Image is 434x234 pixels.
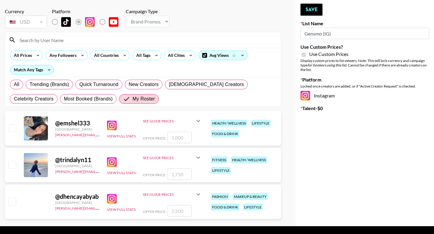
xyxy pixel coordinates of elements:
img: Instagram [107,157,117,167]
span: Celebrity Creators [14,95,54,103]
div: lifestyle [251,120,271,127]
div: lifestyle [211,167,231,174]
div: See Guide Prices [143,114,202,128]
div: [GEOGRAPHIC_DATA] [55,164,100,168]
span: New Creators [129,81,159,88]
div: @ trindalyn11 [55,156,100,164]
span: My Roster [133,95,155,103]
input: 1,750 [168,168,192,180]
label: Use Custom Prices? [300,44,429,50]
img: Instagram [107,194,117,204]
div: See Guide Prices [143,119,195,123]
div: [GEOGRAPHIC_DATA] [55,127,100,131]
div: fashion [211,193,229,200]
div: makeup & beauty [233,193,268,200]
label: Talent - $ 0 [300,105,429,111]
label: Platform [300,77,429,83]
input: 2,500 [168,205,192,217]
a: [PERSON_NAME][EMAIL_ADDRESS][PERSON_NAME][DOMAIN_NAME] [55,131,173,137]
div: All Tags [133,51,152,60]
div: See Guide Prices [143,150,202,165]
div: Display custom prices to list viewers. Note: This will lock currency and campaign type . Cannot b... [300,58,429,72]
div: food & drink [211,130,239,137]
button: Save [300,4,322,16]
div: See Guide Prices [143,192,195,197]
div: Currency is locked to USD [5,14,47,29]
div: Instagram [300,91,429,100]
span: All [14,81,19,88]
span: Offer Price: [143,173,166,177]
div: health / wellness [211,120,247,127]
div: Platform [52,8,123,14]
em: for bookers using this list [307,63,346,67]
div: All Countries [90,51,120,60]
div: All Cities [164,51,186,60]
div: Any Followers [46,51,78,60]
button: View Full Stats [107,134,136,138]
div: health / wellness [231,156,267,163]
div: Match Any Tags [10,65,54,74]
div: fitness [211,156,227,163]
span: Most Booked (Brands) [64,95,113,103]
div: [GEOGRAPHIC_DATA] [55,200,100,205]
img: Instagram [85,17,95,27]
div: @ dhencayabyab [55,193,100,200]
input: 1,000 [168,132,192,143]
span: [DEMOGRAPHIC_DATA] Creators [169,81,244,88]
img: YouTube [109,17,118,27]
span: Offer Price: [143,136,166,140]
div: lifestyle [243,204,263,211]
div: Avg Views [199,51,247,60]
div: All Prices [10,51,33,60]
label: List Name [300,20,429,26]
span: Trending (Brands) [30,81,69,88]
div: food & drink [211,204,239,211]
div: Currency [5,8,47,14]
div: See Guide Prices [143,155,195,160]
img: TikTok [61,17,71,27]
span: Quick Turnaround [79,81,118,88]
div: @ emshel333 [55,119,100,127]
div: USD [6,17,46,27]
button: View Full Stats [107,171,136,175]
div: See Guide Prices [143,187,202,202]
a: [PERSON_NAME][EMAIL_ADDRESS][PERSON_NAME][DOMAIN_NAME] [55,168,173,174]
button: View Full Stats [107,207,136,212]
a: [PERSON_NAME][EMAIL_ADDRESS][PERSON_NAME][DOMAIN_NAME] [55,205,173,211]
span: Offer Price: [143,209,166,214]
div: Campaign Type [126,8,169,14]
div: Locked once creators are added, or if "Active Creator Request" is checked. [300,84,429,88]
span: Use Custom Prices [309,51,348,57]
div: List locked to Instagram. [52,16,123,28]
img: Instagram [107,121,117,130]
input: Search by User Name [16,35,277,45]
img: Instagram [300,91,310,100]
